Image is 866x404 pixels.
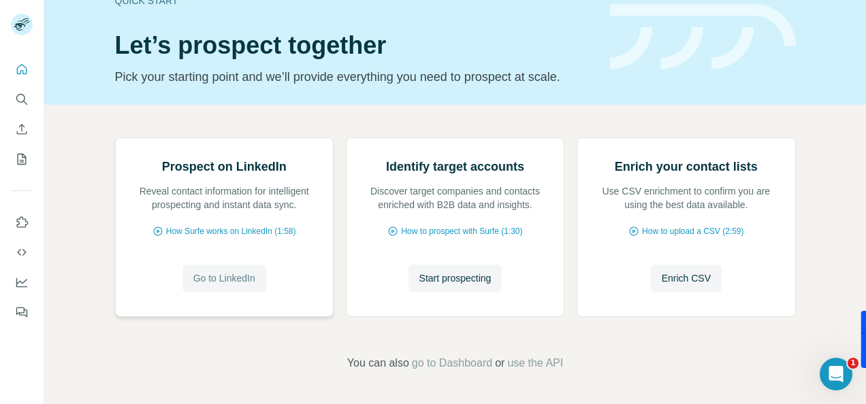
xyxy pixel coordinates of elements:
button: use the API [507,355,563,371]
p: Reveal contact information for intelligent prospecting and instant data sync. [129,184,319,212]
h1: Let’s prospect together [115,32,594,59]
iframe: Intercom live chat [820,358,852,390]
button: go to Dashboard [412,355,492,371]
button: My lists [11,147,33,171]
p: Pick your starting point and we’ll provide everything you need to prospect at scale. [115,67,594,86]
button: Enrich CSV [651,265,722,292]
h2: Enrich your contact lists [615,157,758,176]
button: Enrich CSV [11,117,33,141]
span: Go to LinkedIn [193,271,255,285]
h2: Prospect on LinkedIn [162,157,287,176]
button: Use Surfe on LinkedIn [11,210,33,235]
h2: Identify target accounts [386,157,524,176]
img: banner [610,4,796,70]
span: Start prospecting [419,271,492,285]
p: Use CSV enrichment to confirm you are using the best data available. [591,184,781,212]
p: Discover target companies and contacts enriched with B2B data and insights. [360,184,550,212]
span: You can also [347,355,409,371]
button: Dashboard [11,270,33,294]
span: How Surfe works on LinkedIn (1:58) [166,225,296,237]
button: Quick start [11,57,33,82]
button: Search [11,87,33,112]
span: Enrich CSV [662,271,711,285]
button: Use Surfe API [11,240,33,265]
button: Start prospecting [408,265,502,292]
span: How to upload a CSV (2:59) [642,225,743,237]
span: or [495,355,504,371]
button: Feedback [11,300,33,324]
span: How to prospect with Surfe (1:30) [401,225,522,237]
button: Go to LinkedIn [182,265,266,292]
